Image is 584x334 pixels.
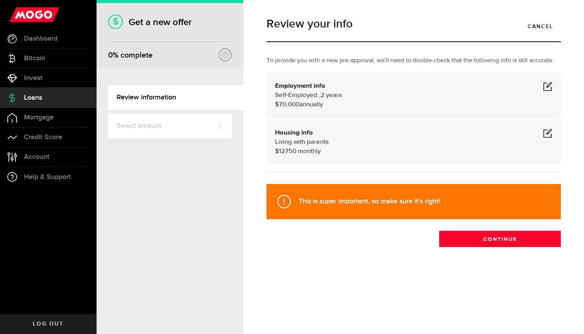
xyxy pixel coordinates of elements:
span: 12750 [279,148,296,155]
strong: This is super important, so make sure it's right! [299,197,440,205]
a: Cancel [520,18,561,34]
span: Invest [24,75,42,82]
span: Loans [24,94,42,101]
h1: Get a new offer [108,17,232,28]
span: monthly [298,148,321,155]
button: Open LiveChat chat widget [6,3,29,26]
span: $ [275,148,279,155]
a: Review information [108,85,243,110]
span: Mortgage [24,114,54,121]
span: annually [299,101,323,108]
span: 2 years [321,92,342,99]
span: Living with parents [275,139,329,145]
b: Employment info [275,83,325,89]
h1: Review your info [267,18,561,30]
span: Account [24,153,49,160]
span: Credit Score [24,134,62,141]
button: Continue [439,231,561,247]
span: Dashboard [24,35,58,42]
span: Help & Support [24,174,71,181]
span: Self-Employed , [275,92,321,99]
b: Housing info [275,130,313,136]
a: Select amount [108,114,232,138]
span: 0 [108,51,113,60]
span: Bitcoin [24,55,45,62]
div: % complete [108,48,153,62]
span: Log out [33,321,63,327]
p: To provide you with a new pre-approval, we'll need to double-check that the following info is sti... [267,56,561,65]
span: $70,000 [275,101,299,108]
